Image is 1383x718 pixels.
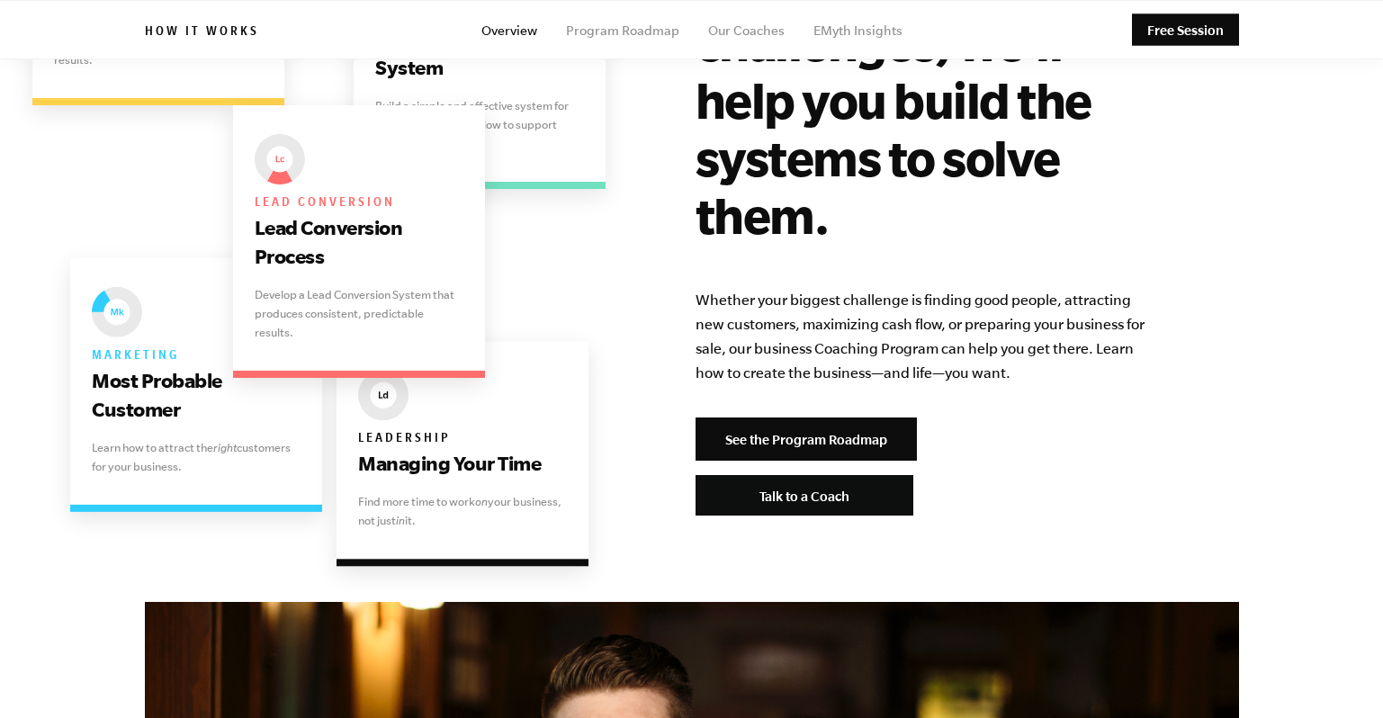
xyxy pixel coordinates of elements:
a: Free Session [1132,14,1239,46]
iframe: Chat Widget [982,588,1383,718]
a: Our Coaches [708,23,785,38]
p: Find more time to work your business, not just it. [358,492,567,530]
span: Talk to a Coach [759,489,849,504]
img: EMyth The Seven Essential Systems: Marketing [92,287,142,337]
p: Whether your biggest challenge is finding good people, attracting new customers, maximizing cash ... [696,288,1149,385]
a: Overview [481,23,537,38]
p: Learn how to attract the customers for your business. [92,438,301,476]
h3: Most Probable Customer [92,366,301,424]
h6: Marketing [92,345,301,366]
a: Talk to a Coach [696,475,913,516]
h6: How it works [145,24,259,42]
i: in [396,514,405,527]
a: See the Program Roadmap [696,417,917,461]
a: Program Roadmap [566,23,679,38]
a: EMyth Insights [813,23,903,38]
